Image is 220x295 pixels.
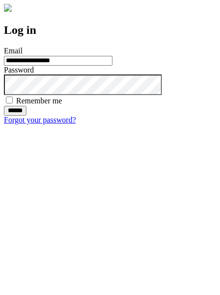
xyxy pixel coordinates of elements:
h2: Log in [4,24,216,37]
a: Forgot your password? [4,116,76,124]
label: Email [4,47,22,55]
label: Password [4,66,34,74]
label: Remember me [16,97,62,105]
img: logo-4e3dc11c47720685a147b03b5a06dd966a58ff35d612b21f08c02c0306f2b779.png [4,4,12,12]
